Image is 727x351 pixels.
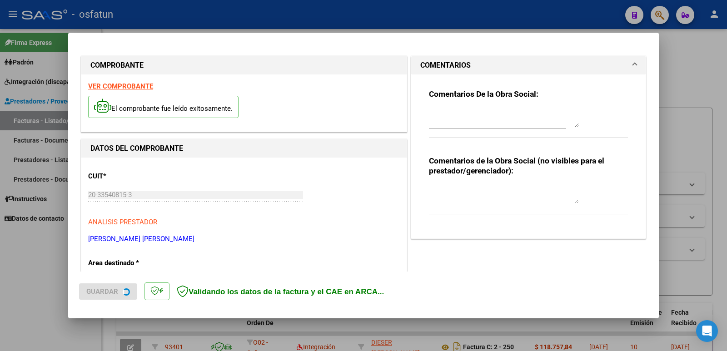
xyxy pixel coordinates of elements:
strong: Comentarios de la Obra Social (no visibles para el prestador/gerenciador): [429,156,604,175]
span: Validando los datos de la factura y el CAE en ARCA... [177,287,384,296]
mat-expansion-panel-header: COMENTARIOS [411,56,646,74]
div: Open Intercom Messenger [696,320,718,342]
div: COMENTARIOS [411,74,646,239]
p: Area destinado * [88,258,182,268]
strong: COMPROBANTE [90,61,144,69]
p: CUIT [88,171,182,182]
span: ANALISIS PRESTADOR [88,218,157,226]
button: Guardar [79,283,137,300]
h1: COMENTARIOS [420,60,471,71]
strong: DATOS DEL COMPROBANTE [90,144,183,153]
a: VER COMPROBANTE [88,82,153,90]
span: Guardar [86,287,118,296]
p: El comprobante fue leído exitosamente. [88,96,239,118]
p: [PERSON_NAME] [PERSON_NAME] [88,234,400,244]
strong: Comentarios De la Obra Social: [429,89,538,99]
